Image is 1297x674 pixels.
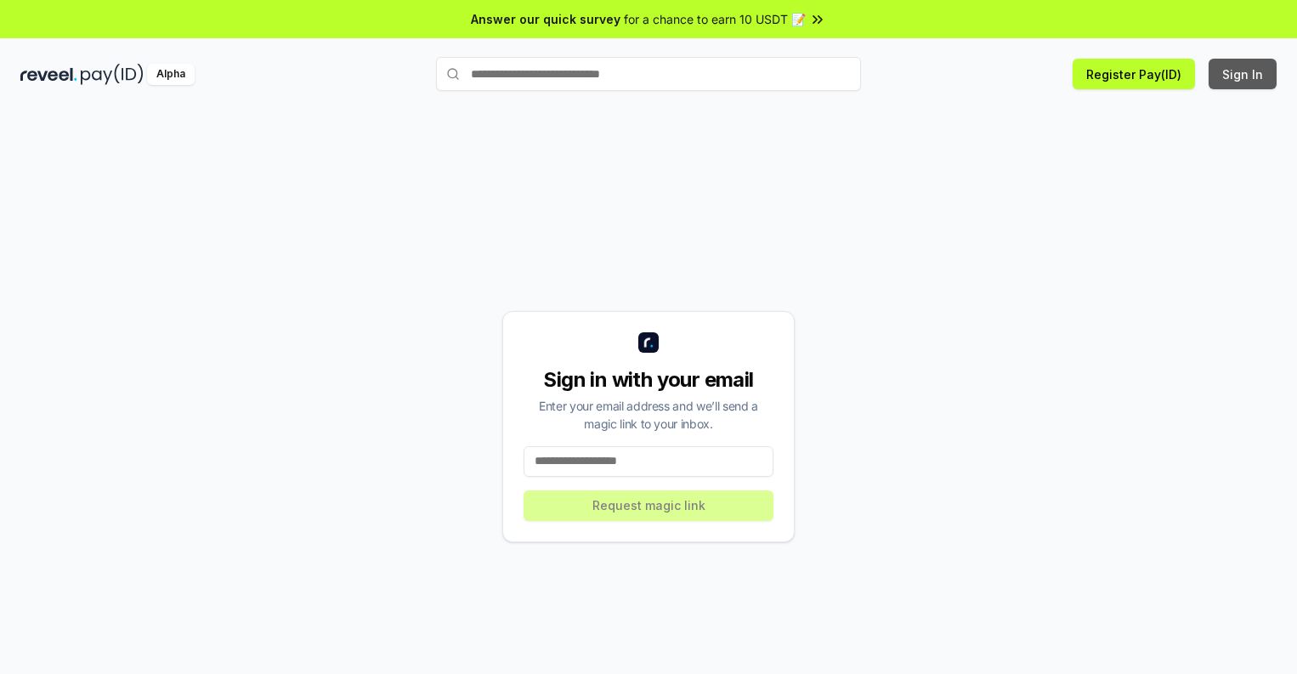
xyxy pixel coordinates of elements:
[1209,59,1277,89] button: Sign In
[471,10,620,28] span: Answer our quick survey
[147,64,195,85] div: Alpha
[81,64,144,85] img: pay_id
[1073,59,1195,89] button: Register Pay(ID)
[638,332,659,353] img: logo_small
[524,397,773,433] div: Enter your email address and we’ll send a magic link to your inbox.
[624,10,806,28] span: for a chance to earn 10 USDT 📝
[20,64,77,85] img: reveel_dark
[524,366,773,394] div: Sign in with your email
